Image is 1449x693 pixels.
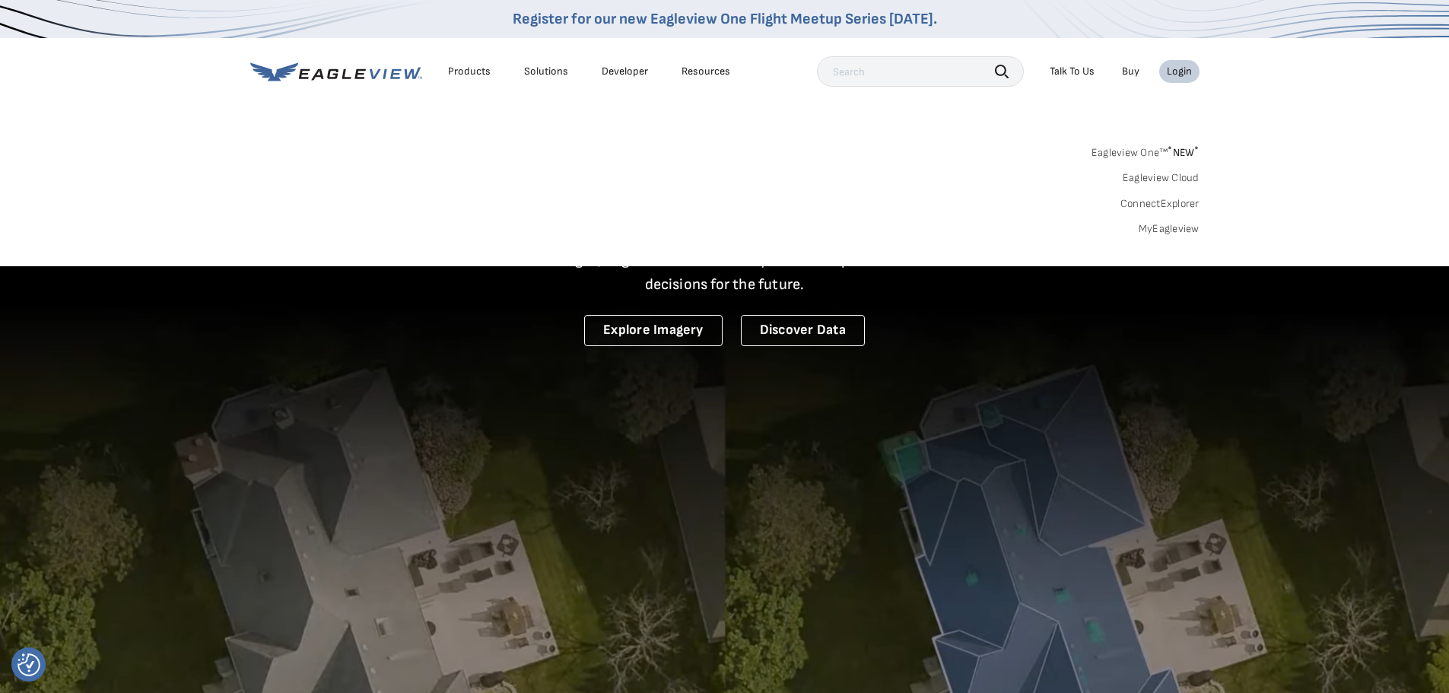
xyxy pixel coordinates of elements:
div: Products [448,65,491,78]
a: MyEagleview [1139,222,1200,236]
a: Discover Data [741,315,865,346]
a: Eagleview One™*NEW* [1092,141,1200,159]
input: Search [817,56,1024,87]
span: NEW [1168,146,1199,159]
img: Revisit consent button [17,653,40,676]
a: Developer [602,65,648,78]
a: Buy [1122,65,1139,78]
a: Explore Imagery [584,315,723,346]
div: Resources [682,65,730,78]
a: Eagleview Cloud [1123,171,1200,185]
div: Talk To Us [1050,65,1095,78]
div: Solutions [524,65,568,78]
a: Register for our new Eagleview One Flight Meetup Series [DATE]. [513,10,937,28]
button: Consent Preferences [17,653,40,676]
a: ConnectExplorer [1120,197,1200,211]
div: Login [1167,65,1192,78]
